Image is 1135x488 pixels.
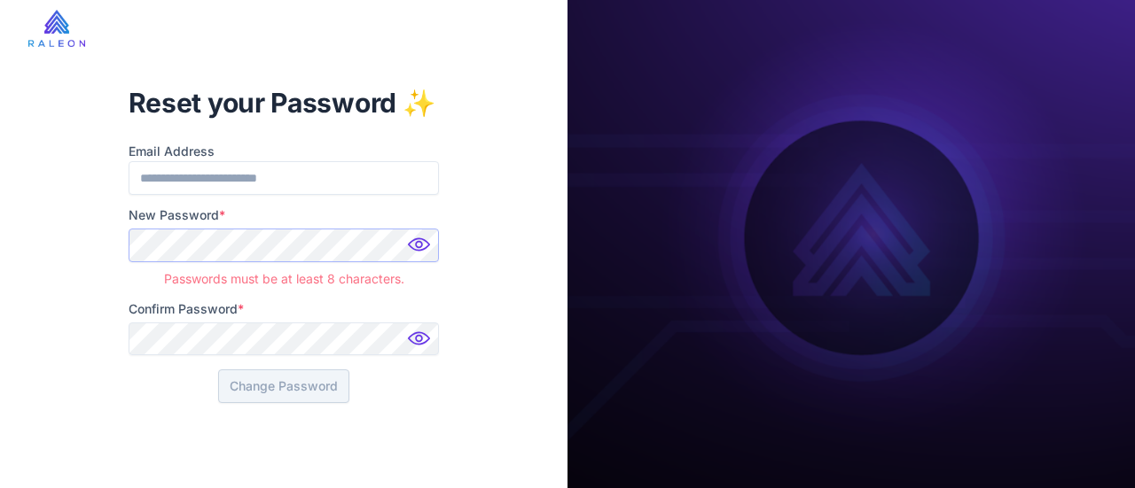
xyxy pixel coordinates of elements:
label: Confirm Password [129,299,440,319]
div: Passwords must be at least 8 characters. [129,262,440,289]
button: Change Password [218,369,349,403]
img: raleon-logo-whitebg.9aac0268.jpg [28,10,85,47]
label: New Password [129,205,440,225]
h1: Reset your Password ✨ [129,85,440,120]
img: Password hidden [403,232,439,267]
img: Password hidden [403,326,439,361]
label: Email Address [129,142,440,161]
